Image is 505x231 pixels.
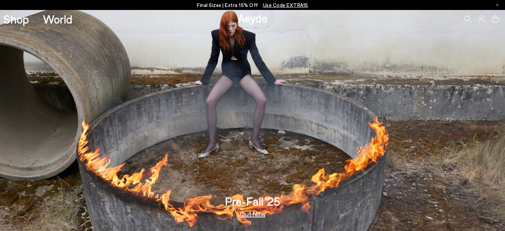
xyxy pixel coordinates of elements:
[492,15,498,23] a: 1
[43,13,72,25] a: World
[263,2,308,8] span: Navigate to /collections/ss25-final-sizes
[238,11,268,25] a: Aeyde
[498,17,502,21] span: 1
[240,210,266,217] a: Out Now
[225,195,280,207] h3: Pre-Fall '25
[197,1,308,9] p: Final Sizes | Extra 15% Off
[3,13,29,25] a: Shop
